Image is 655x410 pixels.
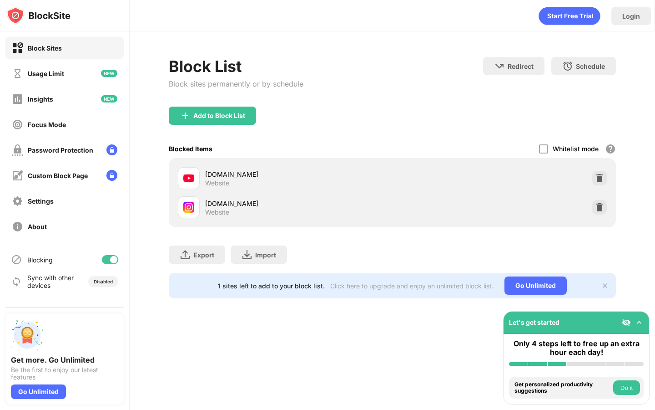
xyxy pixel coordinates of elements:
div: Only 4 steps left to free up an extra hour each day! [509,339,644,357]
div: 1 sites left to add to your block list. [218,282,325,290]
div: [DOMAIN_NAME] [205,199,392,208]
div: Custom Block Page [28,172,88,179]
img: push-unlimited.svg [11,319,44,352]
div: Let's get started [509,318,559,326]
div: Click here to upgrade and enjoy an unlimited block list. [330,282,494,290]
img: settings-off.svg [12,195,23,207]
div: Be the first to enjoy our latest features [11,366,118,381]
img: x-button.svg [601,282,609,289]
div: Go Unlimited [504,277,567,295]
div: Insights [28,95,53,103]
div: Website [205,208,229,216]
div: Block Sites [28,44,62,52]
img: blocking-icon.svg [11,254,22,265]
div: About [28,223,47,231]
img: block-on.svg [12,42,23,54]
div: [DOMAIN_NAME] [205,169,392,179]
img: omni-setup-toggle.svg [635,318,644,327]
div: Redirect [508,62,534,70]
div: Sync with other devices [27,274,74,289]
div: Add to Block List [193,112,245,119]
img: password-protection-off.svg [12,144,23,156]
div: Blocked Items [169,145,212,153]
div: Settings [28,197,54,205]
img: eye-not-visible.svg [622,318,631,327]
div: Block List [169,57,303,76]
div: Website [205,179,229,187]
div: Get more. Go Unlimited [11,355,118,364]
img: insights-off.svg [12,93,23,105]
div: Blocking [27,256,53,264]
div: Whitelist mode [553,145,599,153]
img: lock-menu.svg [106,170,117,181]
div: Schedule [576,62,605,70]
img: logo-blocksite.svg [6,6,71,25]
img: time-usage-off.svg [12,68,23,79]
div: Go Unlimited [11,384,66,399]
div: Disabled [94,279,113,284]
div: Login [622,12,640,20]
img: sync-icon.svg [11,276,22,287]
img: lock-menu.svg [106,144,117,155]
div: Password Protection [28,146,93,154]
img: new-icon.svg [101,70,117,77]
img: focus-off.svg [12,119,23,130]
img: new-icon.svg [101,95,117,102]
div: Export [193,251,214,259]
div: Usage Limit [28,70,64,77]
div: Block sites permanently or by schedule [169,79,303,88]
div: Focus Mode [28,121,66,128]
div: Get personalized productivity suggestions [514,381,611,395]
img: favicons [183,173,194,184]
img: customize-block-page-off.svg [12,170,23,181]
img: favicons [183,202,194,213]
div: Import [255,251,276,259]
button: Do it [613,380,640,395]
div: animation [539,7,600,25]
img: about-off.svg [12,221,23,232]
